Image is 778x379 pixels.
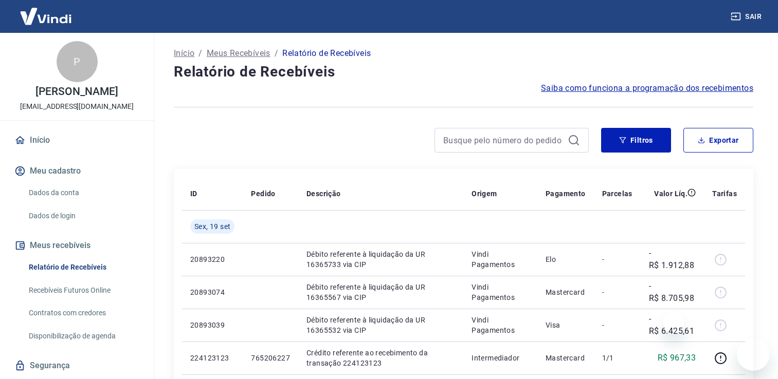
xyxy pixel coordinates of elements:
[190,287,234,297] p: 20893074
[190,188,197,199] p: ID
[649,280,696,305] p: -R$ 8.705,98
[737,338,770,371] iframe: Botão para abrir a janela de mensagens
[25,302,141,324] a: Contratos com credores
[306,348,455,368] p: Crédito referente ao recebimento da transação 224123123
[25,326,141,347] a: Disponibilização de agenda
[207,47,270,60] a: Meus Recebíveis
[472,353,529,363] p: Intermediador
[25,182,141,203] a: Dados da conta
[25,280,141,301] a: Recebíveis Futuros Online
[654,188,687,199] p: Valor Líq.
[663,313,684,334] iframe: Fechar mensagem
[712,188,737,199] p: Tarifas
[275,47,278,60] p: /
[443,132,564,148] input: Busque pelo número do pedido
[602,188,632,199] p: Parcelas
[472,315,529,335] p: Vindi Pagamentos
[12,160,141,182] button: Meu cadastro
[20,101,134,112] p: [EMAIL_ADDRESS][DOMAIN_NAME]
[546,320,586,330] p: Visa
[306,282,455,302] p: Débito referente à liquidação da UR 16365567 via CIP
[12,354,141,377] a: Segurança
[546,353,586,363] p: Mastercard
[251,188,275,199] p: Pedido
[174,47,194,60] a: Início
[190,320,234,330] p: 20893039
[190,353,234,363] p: 224123123
[546,287,586,297] p: Mastercard
[541,82,753,94] a: Saiba como funciona a programação dos recebimentos
[546,254,586,264] p: Elo
[306,249,455,270] p: Débito referente à liquidação da UR 16365733 via CIP
[25,205,141,226] a: Dados de login
[602,254,632,264] p: -
[12,129,141,151] a: Início
[282,47,371,60] p: Relatório de Recebíveis
[472,249,529,270] p: Vindi Pagamentos
[602,320,632,330] p: -
[546,188,586,199] p: Pagamento
[683,128,753,153] button: Exportar
[658,352,696,364] p: R$ 967,33
[601,128,671,153] button: Filtros
[12,234,141,257] button: Meus recebíveis
[198,47,202,60] p: /
[190,254,234,264] p: 20893220
[472,188,497,199] p: Origem
[174,62,753,82] h4: Relatório de Recebíveis
[57,41,98,82] div: P
[729,7,766,26] button: Sair
[12,1,79,32] img: Vindi
[194,221,230,232] span: Sex, 19 set
[649,313,696,337] p: -R$ 6.425,61
[602,353,632,363] p: 1/1
[251,353,290,363] p: 765206227
[306,315,455,335] p: Débito referente à liquidação da UR 16365532 via CIP
[649,247,696,272] p: -R$ 1.912,88
[35,86,118,97] p: [PERSON_NAME]
[602,287,632,297] p: -
[472,282,529,302] p: Vindi Pagamentos
[25,257,141,278] a: Relatório de Recebíveis
[306,188,341,199] p: Descrição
